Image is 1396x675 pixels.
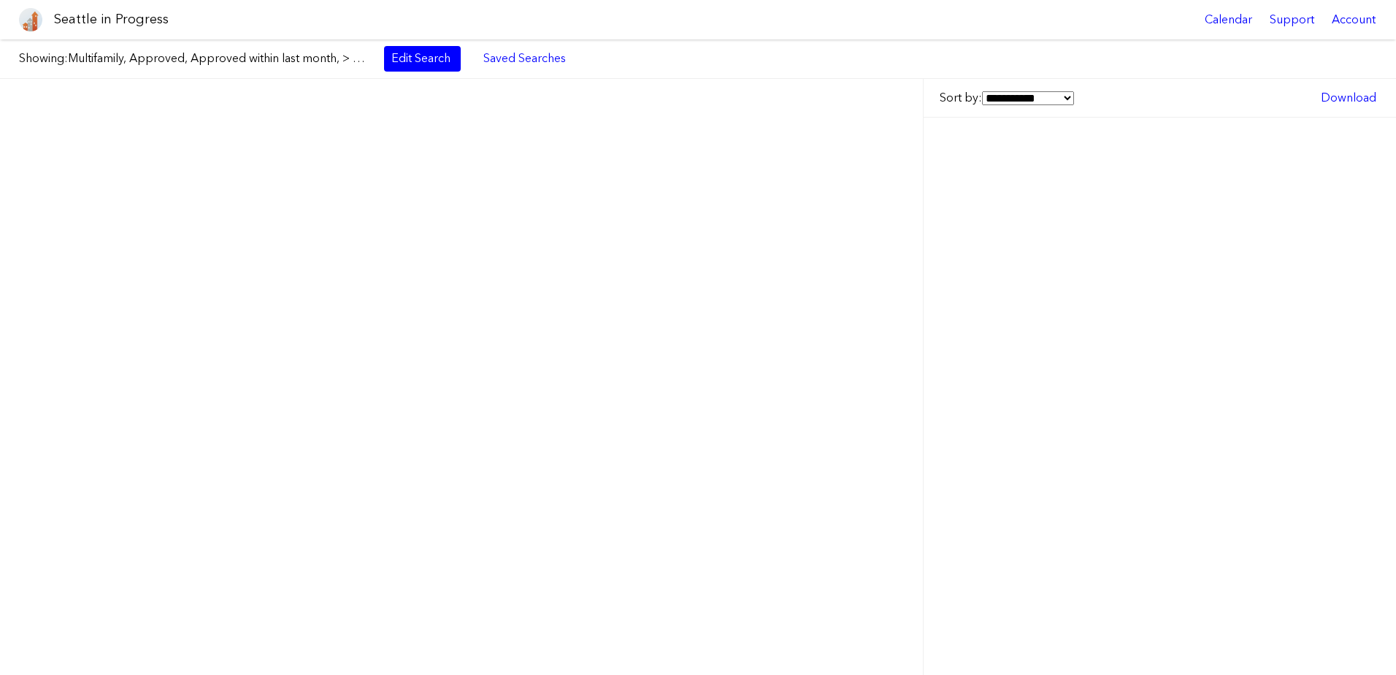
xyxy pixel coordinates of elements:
[940,90,1074,106] label: Sort by:
[475,46,574,71] a: Saved Searches
[68,51,388,65] span: Multifamily, Approved, Approved within last month, > 5 Units
[19,50,369,66] label: Showing:
[384,46,461,71] a: Edit Search
[1313,85,1384,110] a: Download
[19,8,42,31] img: favicon-96x96.png
[982,91,1074,105] select: Sort by:
[54,10,169,28] h1: Seattle in Progress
